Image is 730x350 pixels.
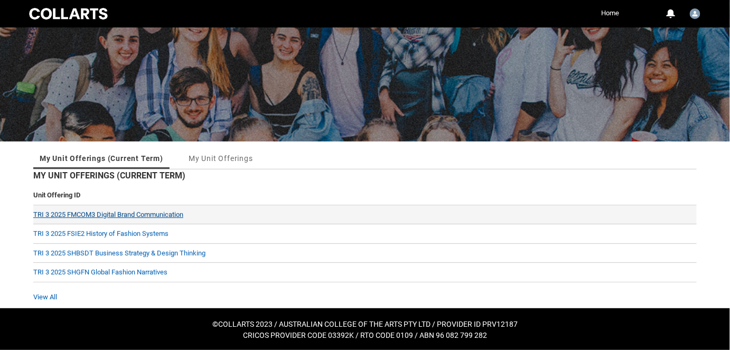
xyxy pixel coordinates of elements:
[33,230,169,238] a: TRI 3 2025 FSIE2 History of Fashion Systems
[33,211,183,219] a: TRI 3 2025 FMCOM3 Digital Brand Communication
[33,293,57,301] a: View All Unit Enrolments
[33,249,205,257] a: TRI 3 2025 SHBSDT Business Strategy & Design Thinking
[33,268,167,276] a: TRI 3 2025 SHGFN Global Fashion Narratives
[33,186,697,205] th: Unit Offering ID
[690,8,700,19] img: Richard.McCoy
[33,169,697,186] h2: My Unit Offerings (Current Term)
[598,5,622,21] a: Home
[182,148,259,169] li: My Unit Offerings
[189,148,253,169] a: My Unit Offerings
[33,148,170,169] li: My Unit Offerings (Current Term)
[40,148,163,169] a: My Unit Offerings (Current Term)
[687,4,703,21] button: User Profile Richard.McCoy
